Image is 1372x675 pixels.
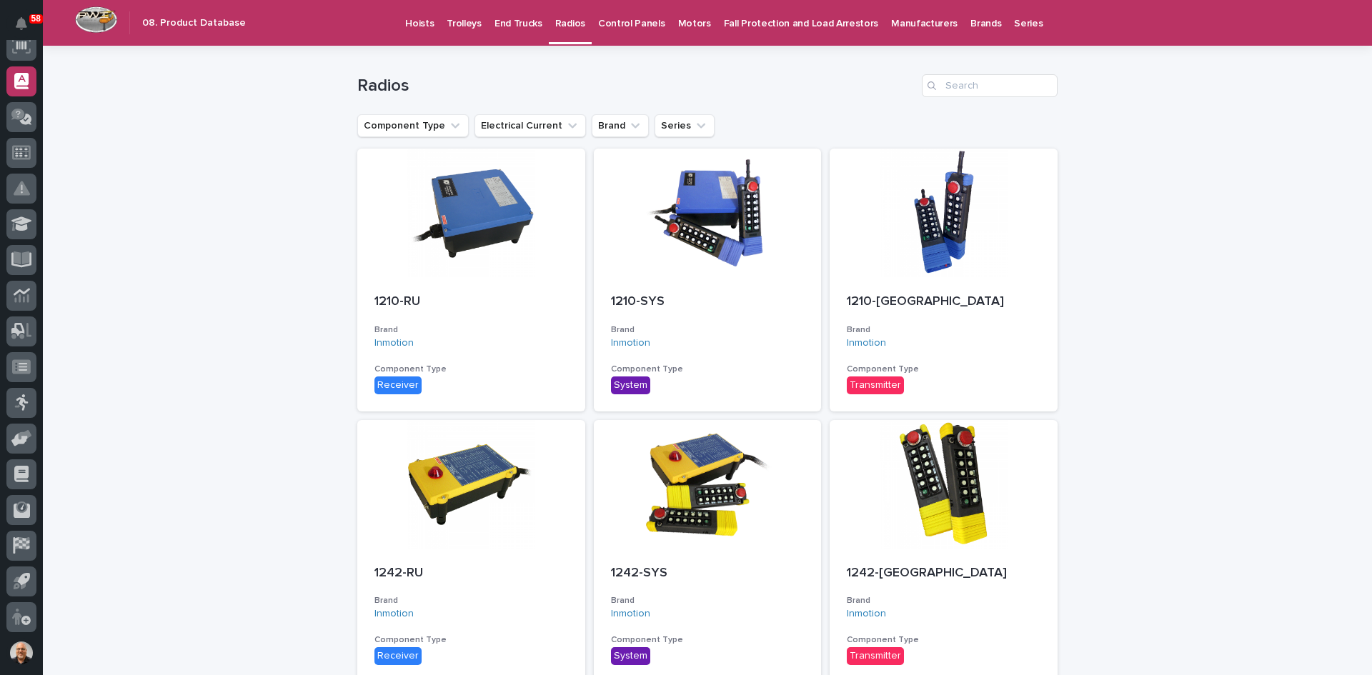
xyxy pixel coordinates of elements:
h3: Brand [374,595,568,606]
h3: Component Type [374,634,568,646]
button: Notifications [6,9,36,39]
h3: Brand [374,324,568,336]
div: Transmitter [847,376,904,394]
div: Receiver [374,376,422,394]
img: Workspace Logo [75,6,117,33]
button: users-avatar [6,638,36,668]
a: 1210-RUBrandInmotion Component TypeReceiver [357,149,585,411]
p: 58 [31,14,41,24]
h1: Radios [357,76,916,96]
h3: Component Type [611,634,805,646]
a: Inmotion [611,337,650,349]
div: System [611,647,650,665]
a: Inmotion [847,608,886,620]
button: Electrical Current [474,114,586,137]
h3: Brand [611,324,805,336]
a: 1210-[GEOGRAPHIC_DATA]BrandInmotion Component TypeTransmitter [830,149,1058,411]
h3: Brand [611,595,805,606]
div: System [611,376,650,394]
button: Brand [592,114,649,137]
div: Notifications58 [18,17,36,40]
a: Inmotion [847,337,886,349]
p: 1242-[GEOGRAPHIC_DATA] [847,566,1040,581]
a: Inmotion [374,608,414,620]
p: 1242-SYS [611,566,805,581]
h3: Brand [847,595,1040,606]
p: 1210-SYS [611,294,805,310]
div: Receiver [374,647,422,665]
p: 1242-RU [374,566,568,581]
input: Search [922,74,1058,97]
h3: Component Type [847,634,1040,646]
a: Inmotion [374,337,414,349]
h3: Brand [847,324,1040,336]
h3: Component Type [374,364,568,375]
p: 1210-[GEOGRAPHIC_DATA] [847,294,1040,310]
div: Transmitter [847,647,904,665]
h2: 08. Product Database [142,17,246,29]
h3: Component Type [611,364,805,375]
a: Inmotion [611,608,650,620]
p: 1210-RU [374,294,568,310]
h3: Component Type [847,364,1040,375]
a: 1210-SYSBrandInmotion Component TypeSystem [594,149,822,411]
button: Series [655,114,715,137]
button: Component Type [357,114,469,137]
